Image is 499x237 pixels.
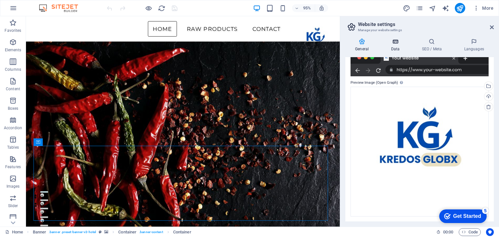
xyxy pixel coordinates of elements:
i: Navigator [429,5,436,12]
p: Elements [5,47,21,53]
button: navigator [429,4,437,12]
span: Click to select. Double-click to edit [173,228,191,236]
p: Images [6,184,20,189]
h2: Website settings [358,21,494,27]
span: . banner-content [139,228,163,236]
p: Features [5,164,21,169]
button: design [403,4,411,12]
i: Reload page [158,5,165,12]
div: Get Started [19,7,47,13]
p: Favorites [5,28,21,33]
button: publish [455,3,465,13]
p: Slider [8,203,18,208]
p: Accordion [4,125,22,131]
button: 2 [15,195,19,199]
span: : [448,230,449,234]
h4: General [345,38,381,52]
p: Columns [5,67,21,72]
p: Boxes [8,106,19,111]
div: 5 [48,1,55,8]
img: Editor Logo [37,4,86,12]
h4: Data [381,38,412,52]
i: Design (Ctrl+Alt+Y) [403,5,410,12]
button: 1 [15,186,19,190]
label: Preview Image (Open Graph) [351,79,489,87]
i: This element contains a background [104,230,108,234]
p: Content [6,86,20,92]
h6: Session time [436,228,454,236]
button: 4 [15,213,19,217]
button: 95% [292,4,315,12]
i: AI Writer [442,5,449,12]
h4: SEO / Meta [412,38,454,52]
button: 3 [15,204,19,208]
span: Click to select. Double-click to edit [118,228,136,236]
i: This element is a customizable preset [99,230,102,234]
div: Get Started 5 items remaining, 0% complete [5,3,53,17]
div: logo2-jVS2W9VuIoA1hKTxsgiVeQ.jpg [351,87,489,217]
span: More [473,5,493,11]
span: Code [462,228,478,236]
span: Click to select. Double-click to edit [33,228,46,236]
p: Tables [7,145,19,150]
button: Click here to leave preview mode and continue editing [145,4,152,12]
button: Code [459,228,481,236]
button: pages [416,4,424,12]
h4: Languages [454,38,494,52]
a: Click to cancel selection. Double-click to open Pages [5,228,23,236]
button: More [470,3,496,13]
button: text_generator [442,4,450,12]
span: . banner .preset-banner-v3-hotel [49,228,96,236]
nav: breadcrumb [33,228,191,236]
i: Pages (Ctrl+Alt+S) [416,5,423,12]
h3: Manage your website settings [358,27,481,33]
span: 00 00 [443,228,453,236]
button: Usercentrics [486,228,494,236]
h6: 95% [302,4,312,12]
i: Publish [456,5,464,12]
button: reload [158,4,165,12]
